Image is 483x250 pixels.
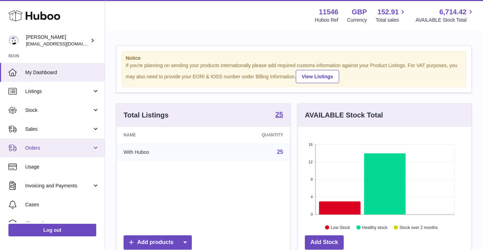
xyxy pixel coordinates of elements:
[8,224,96,236] a: Log out
[376,7,407,23] a: 152.91 Total sales
[124,235,192,250] a: Add products
[26,41,103,47] span: [EMAIL_ADDRESS][DOMAIN_NAME]
[8,35,19,46] img: Info@stpalo.com
[25,164,99,170] span: Usage
[25,201,99,208] span: Cases
[319,7,338,17] strong: 11546
[362,225,388,230] text: Healthy stock
[399,225,437,230] text: Stock over 2 months
[310,177,313,181] text: 8
[275,111,283,118] strong: 25
[310,195,313,199] text: 4
[25,107,92,114] span: Stock
[347,17,367,23] div: Currency
[275,111,283,119] a: 25
[305,110,383,120] h3: AVAILABLE Stock Total
[415,7,475,23] a: 6,714.42 AVAILABLE Stock Total
[25,69,99,76] span: My Dashboard
[208,127,290,143] th: Quantity
[308,142,313,147] text: 16
[308,160,313,164] text: 12
[117,127,208,143] th: Name
[315,17,338,23] div: Huboo Ref
[26,34,89,47] div: [PERSON_NAME]
[25,220,99,227] span: Channels
[415,17,475,23] span: AVAILABLE Stock Total
[25,88,92,95] span: Listings
[376,17,407,23] span: Total sales
[331,225,350,230] text: Low Stock
[126,62,462,83] div: If you're planning on sending your products internationally please add required customs informati...
[25,126,92,133] span: Sales
[25,183,92,189] span: Invoicing and Payments
[25,145,92,151] span: Orders
[310,212,313,216] text: 0
[305,235,344,250] a: Add Stock
[296,70,339,83] a: View Listings
[124,110,169,120] h3: Total Listings
[439,7,467,17] span: 6,714.42
[377,7,399,17] span: 152.91
[117,143,208,161] td: With Huboo
[277,149,283,155] a: 25
[126,55,462,62] strong: Notice
[352,7,367,17] strong: GBP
